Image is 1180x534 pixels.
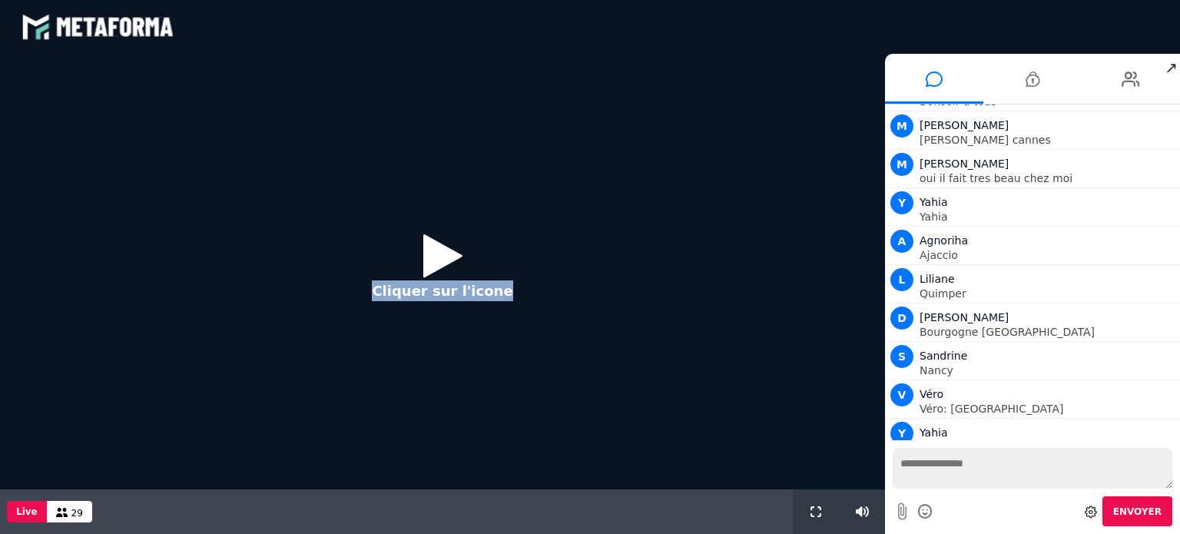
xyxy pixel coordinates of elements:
p: [PERSON_NAME] cannes [920,134,1176,145]
span: Agnoriha [920,234,968,247]
span: Véro [920,388,943,400]
span: Liliane [920,273,955,285]
button: Cliquer sur l'icone [356,222,528,321]
p: Bourgogne [GEOGRAPHIC_DATA] [920,327,1176,337]
span: Sandrine [920,350,967,362]
span: Y [890,422,913,445]
span: Y [890,191,913,214]
span: M [890,153,913,176]
span: Yahia [920,426,948,439]
span: [PERSON_NAME] [920,119,1009,131]
span: V [890,383,913,406]
span: Envoyer [1113,506,1162,517]
p: Quimper [920,288,1176,299]
span: ↗ [1162,54,1180,81]
span: 29 [71,508,83,519]
button: Live [7,501,47,522]
span: [PERSON_NAME] [920,158,1009,170]
p: Yahia [920,211,1176,222]
span: [PERSON_NAME] [920,311,1009,323]
span: Yahia [920,196,948,208]
p: Bonsoir à tous [920,96,1176,107]
p: Cliquer sur l'icone [372,280,512,301]
button: Envoyer [1102,496,1172,526]
span: A [890,230,913,253]
span: L [890,268,913,291]
span: D [890,307,913,330]
p: Ajaccio [920,250,1176,260]
p: Nancy [920,365,1176,376]
span: M [890,114,913,138]
span: S [890,345,913,368]
p: oui il fait tres beau chez moi [920,173,1176,184]
p: Véro: [GEOGRAPHIC_DATA] [920,403,1176,414]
